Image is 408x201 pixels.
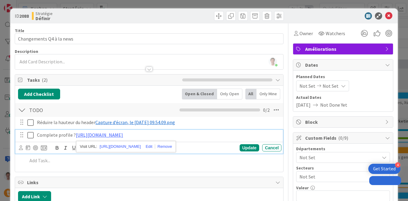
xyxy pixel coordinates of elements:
[305,61,382,69] span: Dates
[296,94,390,101] span: Actual Dates
[100,143,141,151] a: [URL][DOMAIN_NAME]
[27,105,138,115] input: Add Checklist...
[299,154,379,161] span: Not Set
[15,33,284,44] input: type card name here...
[326,30,345,37] span: Watchers
[305,45,382,53] span: Améliorations
[296,74,390,80] span: Planned Dates
[368,164,400,174] div: Open Get Started checklist, remaining modules: 4
[268,57,277,66] img: 0TjQOl55fTm26WTNtFRZRMfitfQqYWSn.jpg
[15,12,29,20] span: ID
[37,119,279,126] p: Réduire la hauteur du header
[95,119,175,125] span: Capture d’écran, le [DATE] 09.54.09.png
[37,132,279,139] p: Complete profile ?
[245,89,256,99] div: All
[262,144,281,151] div: Cancel
[320,101,347,108] span: Not Done Yet
[296,185,309,190] label: Valeur
[305,134,382,142] span: Custom Fields
[305,118,382,126] span: Block
[182,89,217,99] div: Open & Closed
[217,89,242,99] div: Only Open
[19,13,29,19] b: 2088
[18,89,60,99] button: Add Checklist
[27,179,272,186] span: Links
[296,166,390,170] div: Secteurs
[296,147,390,151] div: Départements
[299,82,315,90] span: Not Set
[338,135,348,141] span: ( 0/9 )
[42,77,48,83] span: ( 2 )
[76,132,123,138] a: [URL][DOMAIN_NAME]
[323,82,339,90] span: Not Set
[35,16,53,21] b: Définir
[299,173,379,180] span: Not Set
[296,101,311,108] span: [DATE]
[299,30,313,37] span: Owner
[256,89,280,99] div: Only Mine
[35,11,53,16] span: Stratégie
[240,144,259,151] div: Update
[27,76,179,84] span: Tasks
[263,106,270,114] span: 0 / 2
[395,162,400,168] div: 4
[15,49,38,54] span: Description
[373,166,396,172] div: Get Started
[15,28,24,33] label: Title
